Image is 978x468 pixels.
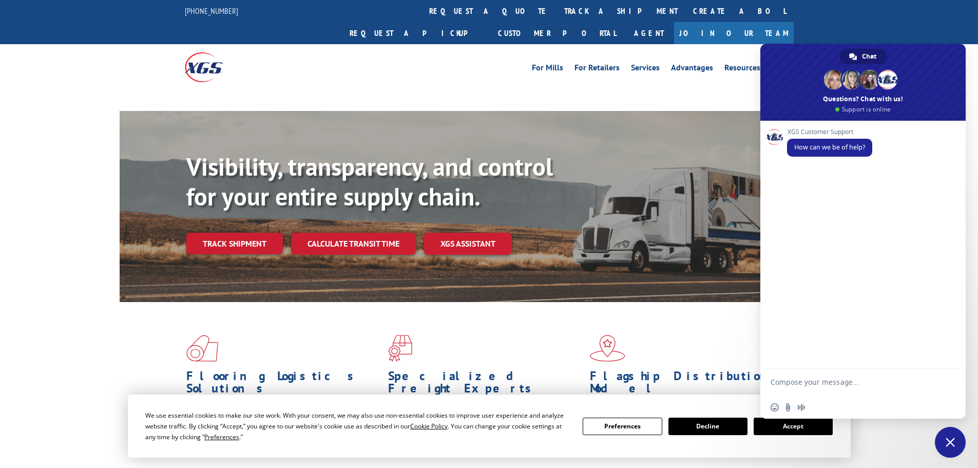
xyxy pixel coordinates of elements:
span: Send a file [784,403,792,411]
div: We use essential cookies to make our site work. With your consent, we may also use non-essential ... [145,410,570,442]
span: Chat [862,49,876,64]
img: xgs-icon-focused-on-flooring-red [388,335,412,362]
span: Insert an emoji [771,403,779,411]
a: XGS ASSISTANT [424,233,512,255]
button: Decline [668,418,747,435]
span: Audio message [797,403,806,411]
div: Chat [840,49,887,64]
a: [PHONE_NUMBER] [185,6,238,16]
a: Track shipment [186,233,283,254]
a: Join Our Team [674,22,794,44]
img: xgs-icon-flagship-distribution-model-red [590,335,625,362]
a: Services [631,64,660,75]
h1: Flooring Logistics Solutions [186,370,380,400]
a: Resources [724,64,760,75]
img: xgs-icon-total-supply-chain-intelligence-red [186,335,218,362]
div: Cookie Consent Prompt [128,395,851,458]
h1: Specialized Freight Experts [388,370,582,400]
textarea: Compose your message... [771,378,933,396]
span: Cookie Policy [410,422,448,430]
span: Preferences [204,433,239,441]
button: Preferences [583,418,662,435]
a: For Mills [532,64,563,75]
a: Customer Portal [490,22,624,44]
button: Accept [754,418,833,435]
div: Close chat [935,427,966,458]
a: Calculate transit time [291,233,416,255]
a: Advantages [671,64,713,75]
a: For Retailers [574,64,620,75]
span: How can we be of help? [794,143,865,152]
a: Request a pickup [342,22,490,44]
span: XGS Customer Support [787,128,872,136]
b: Visibility, transparency, and control for your entire supply chain. [186,151,553,212]
h1: Flagship Distribution Model [590,370,784,400]
a: Agent [624,22,674,44]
